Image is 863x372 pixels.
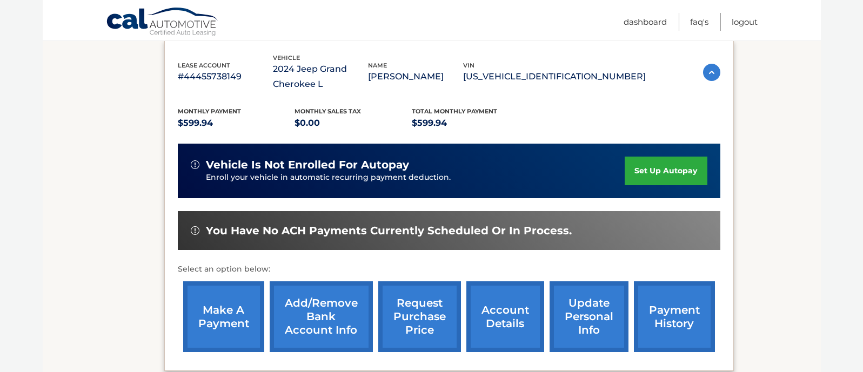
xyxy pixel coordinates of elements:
img: alert-white.svg [191,226,199,235]
p: $599.94 [412,116,529,131]
p: [PERSON_NAME] [368,69,463,84]
a: FAQ's [690,13,708,31]
span: vehicle [273,54,300,62]
p: $0.00 [295,116,412,131]
p: Enroll your vehicle in automatic recurring payment deduction. [206,172,625,184]
a: Add/Remove bank account info [270,281,373,352]
a: payment history [634,281,715,352]
img: accordion-active.svg [703,64,720,81]
p: Select an option below: [178,263,720,276]
a: account details [466,281,544,352]
span: Total Monthly Payment [412,107,497,115]
span: vin [463,62,474,69]
span: lease account [178,62,230,69]
a: update personal info [550,281,628,352]
span: Monthly Payment [178,107,241,115]
img: alert-white.svg [191,160,199,169]
a: make a payment [183,281,264,352]
p: [US_VEHICLE_IDENTIFICATION_NUMBER] [463,69,646,84]
p: $599.94 [178,116,295,131]
span: vehicle is not enrolled for autopay [206,158,409,172]
a: Dashboard [624,13,667,31]
a: request purchase price [378,281,461,352]
a: Cal Automotive [106,7,219,38]
span: name [368,62,387,69]
a: Logout [732,13,758,31]
p: #44455738149 [178,69,273,84]
a: set up autopay [625,157,707,185]
span: You have no ACH payments currently scheduled or in process. [206,224,572,238]
span: Monthly sales Tax [295,107,361,115]
p: 2024 Jeep Grand Cherokee L [273,62,368,92]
